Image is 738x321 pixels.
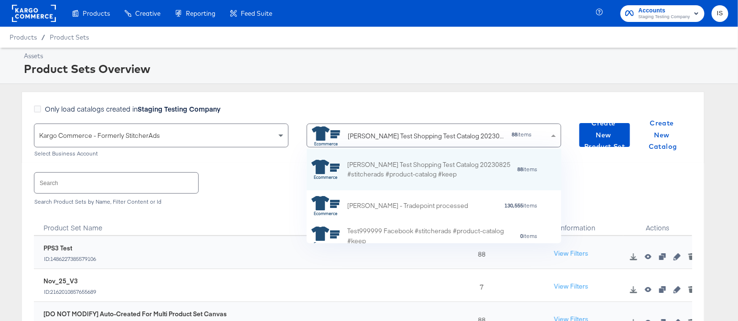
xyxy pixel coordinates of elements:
[34,173,198,193] input: Search product sets
[712,5,728,22] button: IS
[43,244,96,253] div: PPS3 Test
[83,10,110,17] span: Products
[347,201,468,211] div: [PERSON_NAME] - Tradepoint processed
[43,310,227,319] div: [DO NOT MODIFY] Auto-Created For Multi Product Set Canvas
[514,212,624,236] div: Filter Information
[347,226,514,246] div: Test999999 Facebook #stitcherads #product-catalog #keep
[138,104,221,114] strong: Staging Testing Company
[241,10,272,17] span: Feed Suite
[716,8,725,19] span: IS
[642,117,685,153] span: Create New Catalog
[39,131,160,140] span: Kargo Commerce - Formerly StitcherAds
[348,131,504,141] div: [PERSON_NAME] Test Shopping Test Catalog 20230825 #stitcherads #product-catalog #keep
[34,212,445,236] div: Toggle SortBy
[186,10,215,17] span: Reporting
[307,149,562,244] div: grid
[445,236,514,269] div: 88
[37,33,50,41] span: /
[620,5,705,22] button: AccountsStaging Testing Company
[347,160,514,180] div: [PERSON_NAME] Test Shopping Test Catalog 20230825 #stitcherads #product-catalog #keep
[514,233,538,239] div: items
[579,123,630,147] button: Create New Product Set
[517,166,523,173] strong: 88
[43,277,96,286] div: Nov_25_V3
[520,232,523,239] strong: 0
[547,278,595,295] button: View Filters
[135,10,160,17] span: Creative
[512,131,517,138] strong: 88
[43,256,96,262] div: ID: 1486227385579106
[583,117,626,153] span: Create New Product Set
[34,150,289,157] div: Select Business Account
[24,61,726,77] div: Product Sets Overview
[511,131,532,138] div: items
[43,289,96,295] div: ID: 2162010857655689
[638,123,688,147] button: Create New Catalog
[34,198,692,205] div: Search Product Sets by Name, Filter Content or Id
[24,52,726,61] div: Assets
[639,6,690,16] span: Accounts
[547,245,595,262] button: View Filters
[504,202,523,209] strong: 130,555
[50,33,89,41] a: Product Sets
[468,202,538,209] div: items
[445,269,514,302] div: 7
[34,212,445,236] div: Product Set Name
[514,166,538,173] div: items
[639,13,690,21] span: Staging Testing Company
[45,104,221,114] span: Only load catalogs created in
[623,212,692,236] div: Actions
[10,33,37,41] span: Products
